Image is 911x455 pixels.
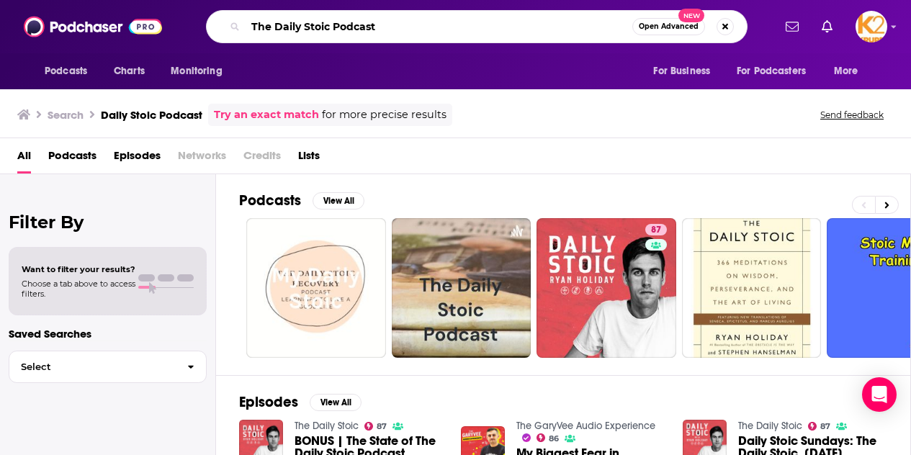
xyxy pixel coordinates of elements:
h3: Search [48,108,84,122]
span: Open Advanced [639,23,699,30]
span: Choose a tab above to access filters. [22,279,135,299]
a: Podcasts [48,144,97,174]
span: Want to filter your results? [22,264,135,274]
button: open menu [161,58,241,85]
span: 86 [549,436,559,442]
span: 87 [377,423,387,430]
a: All [17,144,31,174]
button: View All [313,192,364,210]
a: The Daily Stoic [295,420,359,432]
a: EpisodesView All [239,393,362,411]
button: open menu [824,58,876,85]
button: open menu [643,58,728,85]
span: For Business [653,61,710,81]
span: For Podcasters [737,61,806,81]
button: Select [9,351,207,383]
button: Send feedback [816,109,888,121]
a: Show notifications dropdown [780,14,804,39]
h3: Daily Stoic Podcast [101,108,202,122]
a: The Daily Stoic [738,420,802,432]
button: open menu [727,58,827,85]
span: Charts [114,61,145,81]
a: Try an exact match [214,107,319,123]
a: The GaryVee Audio Experience [516,420,655,432]
span: for more precise results [322,107,446,123]
span: Networks [178,144,226,174]
a: PodcastsView All [239,192,364,210]
span: More [834,61,858,81]
img: Podchaser - Follow, Share and Rate Podcasts [24,13,162,40]
button: Show profile menu [856,11,887,42]
span: Podcasts [45,61,87,81]
a: Charts [104,58,153,85]
div: Search podcasts, credits, & more... [206,10,748,43]
span: New [678,9,704,22]
h2: Filter By [9,212,207,233]
button: View All [310,394,362,411]
a: 87 [537,218,676,358]
div: Open Intercom Messenger [862,377,897,412]
a: Episodes [114,144,161,174]
input: Search podcasts, credits, & more... [246,15,632,38]
a: 87 [645,224,667,235]
button: open menu [35,58,106,85]
span: Credits [243,144,281,174]
img: User Profile [856,11,887,42]
span: 87 [651,223,661,238]
p: Saved Searches [9,327,207,341]
h2: Episodes [239,393,298,411]
a: 86 [537,433,560,442]
span: Monitoring [171,61,222,81]
span: Logged in as K2Krupp [856,11,887,42]
span: 87 [820,423,830,430]
button: Open AdvancedNew [632,18,705,35]
a: 87 [364,422,387,431]
h2: Podcasts [239,192,301,210]
a: 87 [808,422,831,431]
span: Select [9,362,176,371]
a: Show notifications dropdown [816,14,838,39]
a: Lists [298,144,320,174]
